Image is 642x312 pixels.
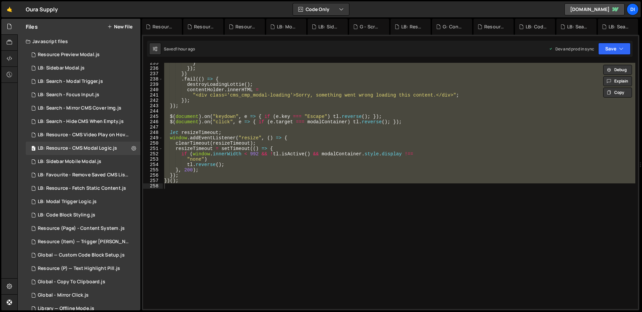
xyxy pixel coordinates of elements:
div: 14937/46006.js [26,222,140,235]
div: LB: Code Block Styling.js [526,23,547,30]
div: 240 [143,87,163,93]
div: 241 [143,93,163,98]
div: 14937/45456.js [26,88,140,102]
div: Resource (Page) - Content System .js [484,23,506,30]
div: LB: Search - Mirror CMS Cover Img.js [38,105,121,111]
div: LB: Resource - Fetch Static Content.js [38,185,126,191]
div: LB: Search - Modal Trigger.js [38,79,103,85]
div: 14937/46038.js [26,208,140,222]
div: 235 [143,60,163,66]
button: Explain [603,76,632,86]
div: LB: Search - Focus Input.js [38,92,99,98]
div: 14937/45352.js [26,61,140,75]
button: Code Only [293,3,349,15]
a: Di [627,3,639,15]
div: 14937/45544.js [26,195,140,208]
div: LB: Sidebar Mobile Modal.js [38,159,101,165]
div: 247 [143,125,163,130]
div: Resource (Item) — Trigger [PERSON_NAME] on Save.js [38,239,130,245]
div: 236 [143,66,163,71]
a: 🤙 [1,1,18,17]
div: 244 [143,109,163,114]
div: 243 [143,103,163,109]
span: 5 [31,146,35,152]
div: 14937/45672.js [26,168,143,182]
div: 242 [143,98,163,103]
div: 14937/38913.js [26,75,140,88]
div: 14937/44593.js [26,155,140,168]
div: Resource (P) — Text Highlight Pill.js [38,266,120,272]
div: 14937/45864.js [26,182,140,195]
div: Resource (Page) - Content System .js [38,225,125,231]
div: 237 [143,71,163,76]
div: 251 [143,146,163,151]
div: LB: Search - Mirror CMS Cover Img.js [567,23,588,30]
div: 257 [143,178,163,183]
div: 14937/44471.js [26,289,140,302]
button: New File [107,24,132,29]
div: Global — Custom Code Block Setup.js [38,252,125,258]
button: Copy [603,88,632,98]
button: Save [598,43,631,55]
div: LB: Modal Trigger Logic.js [38,199,97,205]
div: LB: Sidebar Modal.js [38,65,85,71]
div: 255 [143,167,163,173]
div: Global - Mirror Click.js [38,292,89,298]
div: 14937/43515.js [26,235,143,249]
div: Saved [164,46,195,52]
div: LB: Resource - CMS Modal Logic.js [38,145,117,151]
div: 245 [143,114,163,119]
div: 14937/47868.js [26,48,140,61]
div: LB: Search - Modal Trigger.js [609,23,630,30]
div: Oura Supply [26,5,58,13]
div: 14937/44281.js [26,249,140,262]
button: Debug [603,65,632,75]
div: LB: Resource - CMS Modal Logic.js [26,142,140,155]
div: 249 [143,135,163,141]
div: 14937/38901.js [26,128,143,142]
div: Resource Preview Modal.js [194,23,215,30]
div: 246 [143,119,163,125]
div: 252 [143,151,163,157]
div: LB: Resource - CMS Video Play on Hover.js [401,23,423,30]
div: 258 [143,183,163,189]
div: LB: Search - Hide CMS When Empty.js [38,119,124,125]
div: LB: Favourite - Remove Saved CMS List.js [38,172,130,178]
div: 14937/38911.js [26,102,140,115]
div: LB: Code Block Styling.js [38,212,95,218]
div: 14937/44597.js [26,262,140,275]
div: 14937/44851.js [26,115,140,128]
div: 253 [143,157,163,162]
div: Resource Preview Modal.js [38,52,100,58]
div: 1 hour ago [176,46,195,52]
div: G: Conditional Element Visibility.js [443,23,464,30]
div: Resource (Item) — Clear Filter Buttons.js [152,23,174,30]
div: LB: Resource - CMS Video Play on Hover.js [38,132,130,138]
div: Javascript files [18,35,140,48]
a: [DOMAIN_NAME] [564,3,625,15]
div: 256 [143,173,163,178]
div: 239 [143,82,163,87]
div: Global - Copy To Clipboard.js [38,279,105,285]
div: Dev and prod in sync [549,46,594,52]
div: Library — Offline Mode.js [38,306,94,312]
div: 14937/44582.js [26,275,140,289]
div: LB: Modal Trigger Logic.js [277,23,298,30]
div: 254 [143,162,163,167]
div: 248 [143,130,163,135]
h2: Files [26,23,38,30]
div: LB: Sidebar Mobile Modal.js [318,23,340,30]
div: G - Scrollbar Toggle.js [360,23,381,30]
div: 250 [143,141,163,146]
div: Resource (Item) — Load Dynamic Modal (AJAX).css [235,23,257,30]
div: 238 [143,76,163,82]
